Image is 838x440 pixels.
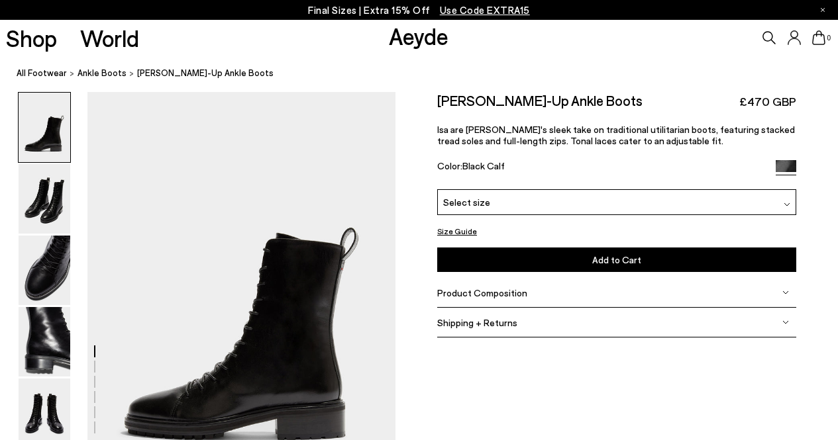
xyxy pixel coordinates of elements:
[137,66,274,80] span: [PERSON_NAME]-Up Ankle Boots
[19,307,70,376] img: Isa Lace-Up Ankle Boots - Image 4
[825,34,832,42] span: 0
[782,319,789,326] img: svg%3E
[17,66,67,80] a: All Footwear
[308,2,530,19] p: Final Sizes | Extra 15% Off
[443,195,490,209] span: Select size
[78,66,127,80] a: Ankle Boots
[782,289,789,296] img: svg%3E
[19,164,70,234] img: Isa Lace-Up Ankle Boots - Image 2
[437,92,643,109] h2: [PERSON_NAME]-Up Ankle Boots
[812,30,825,45] a: 0
[437,247,796,272] button: Add to Cart
[19,93,70,162] img: Isa Lace-Up Ankle Boots - Image 1
[437,287,527,298] span: Product Composition
[592,254,641,265] span: Add to Cart
[437,160,764,175] div: Color:
[437,124,795,146] span: Isa are [PERSON_NAME]'s sleek take on traditional utilitarian boots, featuring stacked tread sole...
[440,4,530,16] span: Navigate to /collections/ss25-final-sizes
[17,56,838,92] nav: breadcrumb
[437,317,517,328] span: Shipping + Returns
[78,67,127,78] span: Ankle Boots
[462,160,505,171] span: Black Calf
[437,223,477,240] button: Size Guide
[784,201,790,208] img: svg%3E
[739,93,796,110] span: £470 GBP
[6,26,57,50] a: Shop
[19,236,70,305] img: Isa Lace-Up Ankle Boots - Image 3
[389,22,448,50] a: Aeyde
[80,26,139,50] a: World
